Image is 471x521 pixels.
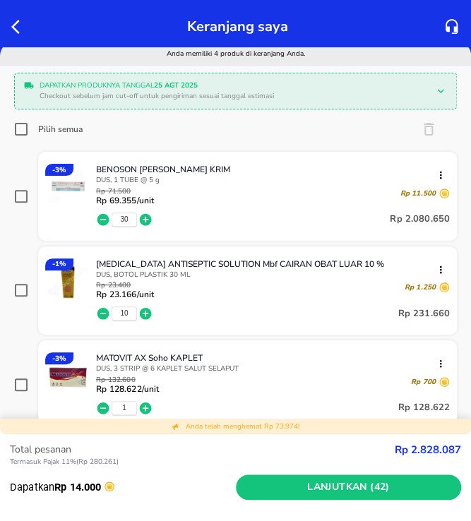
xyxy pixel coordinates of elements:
[18,77,453,105] div: Dapatkan produknya tanggal25 Agt 2025Checkout sebelum jam cut-off untuk pengiriman sesuai tanggal...
[96,289,154,299] p: Rp 23.166 /unit
[400,188,436,198] p: Rp 11.500
[172,422,180,431] img: total discount
[398,400,450,417] p: Rp 128.622
[96,164,439,175] p: BENOSON [PERSON_NAME] KRIM
[96,352,439,364] p: MATOVIT AX Soho KAPLET
[10,479,236,495] p: Dapatkan
[38,124,83,135] div: Pilih semua
[187,14,288,39] p: Keranjang saya
[96,364,450,373] p: DUS, 3 STRIP @ 6 KAPLET SALUT SELAPUT
[40,80,426,91] p: Dapatkan produknya tanggal
[96,188,154,196] p: Rp 71.500
[45,164,92,210] img: BENOSON M Bernofarm KRIM
[122,403,126,413] button: 1
[45,164,73,176] div: - 3 %
[54,481,101,493] strong: Rp 14.000
[96,384,159,394] p: Rp 128.622 /unit
[398,305,450,322] p: Rp 231.660
[45,352,92,399] img: MATOVIT AX Soho KAPLET
[96,196,154,205] p: Rp 69.355 /unit
[120,309,128,318] button: 10
[390,211,450,228] p: Rp 2.080.650
[40,91,426,102] p: Checkout sebelum jam cut-off untuk pengiriman sesuai tanggal estimasi
[411,377,436,387] p: Rp 700
[96,376,159,384] p: Rp 132.600
[236,474,462,501] button: Lanjutkan (42)
[120,215,128,224] button: 30
[10,457,395,467] p: Termasuk Pajak 11% ( Rp 280.261 )
[96,282,154,289] p: Rp 23.400
[45,352,73,364] div: - 3 %
[395,443,461,457] strong: Rp 2.828.087
[96,270,450,280] p: DUS, BOTOL PLASTIK 30 ML
[405,282,436,292] p: Rp 1.250
[45,258,73,270] div: - 1 %
[242,479,456,496] span: Lanjutkan (42)
[96,175,450,185] p: DUS, 1 TUBE @ 5 g
[96,258,439,270] p: [MEDICAL_DATA] ANTISEPTIC SOLUTION Mbf CAIRAN OBAT LUAR 10 %
[154,80,198,90] b: 25 Agt 2025
[10,442,395,457] p: Total pesanan
[45,258,92,305] img: BETADINE ANTISEPTIC SOLUTION Mbf CAIRAN OBAT LUAR 10 %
